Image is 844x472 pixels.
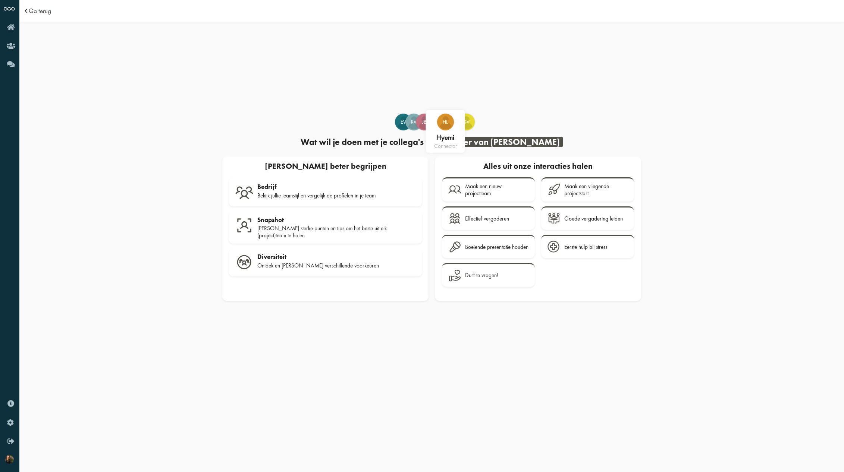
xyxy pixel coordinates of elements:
[257,262,416,269] div: Ontdek en [PERSON_NAME] verschillende voorkeuren
[564,183,628,197] div: Maak een vliegende projectstart
[541,206,634,230] a: Goede vergadering leiden
[29,8,51,14] a: Ga terug
[442,235,535,259] a: Boeiende presentatie houden
[229,177,422,207] a: Bedrijf Bekijk jullie teamstijl en vergelijk de profielen in je team
[541,235,634,259] a: Eerste hulp bij stress
[416,118,432,126] span: JB
[442,206,535,230] a: Effectief vergaderen
[429,134,461,141] div: Hyemi
[458,118,474,126] span: Dv
[564,215,623,222] div: Goede vergadering leiden
[442,177,535,202] a: Maak een nieuw projectteam
[229,248,422,277] a: Diversiteit Ontdek en [PERSON_NAME] verschillende voorkeuren
[429,143,461,149] div: connector
[564,244,607,250] div: Eerste hulp bij stress
[437,114,454,130] div: Hyemi
[229,211,422,244] a: Snapshot [PERSON_NAME] sterke punten en tips om het beste uit elk (project)team te halen
[395,114,412,130] div: Emiel
[257,225,416,239] div: [PERSON_NAME] sterke punten en tips om het beste uit elk (project)team te halen
[395,118,411,126] span: Ev
[465,215,509,222] div: Effectief vergaderen
[406,118,422,126] span: Rv
[257,253,416,260] div: Diversiteit
[257,183,416,190] div: Bedrijf
[257,216,416,224] div: Snapshot
[441,160,635,174] div: Alles uit onze interacties halen
[465,272,498,279] div: Durf te vragen!
[301,136,440,148] span: Wat wil je doen met je collega's van
[416,114,433,130] div: Janne
[226,160,426,174] div: [PERSON_NAME] beter begrijpen
[465,244,528,250] div: Boeiende presentatie houden
[405,114,422,130] div: Roos
[442,263,535,287] a: Durf te vragen!
[437,118,454,126] span: HL
[465,183,528,197] div: Maak een nieuw projectteam
[541,177,634,202] a: Maak een vliegende projectstart
[442,137,563,147] div: Atelier van [PERSON_NAME]
[257,192,416,199] div: Bekijk jullie teamstijl en vergelijk de profielen in je team
[458,114,475,130] div: Dave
